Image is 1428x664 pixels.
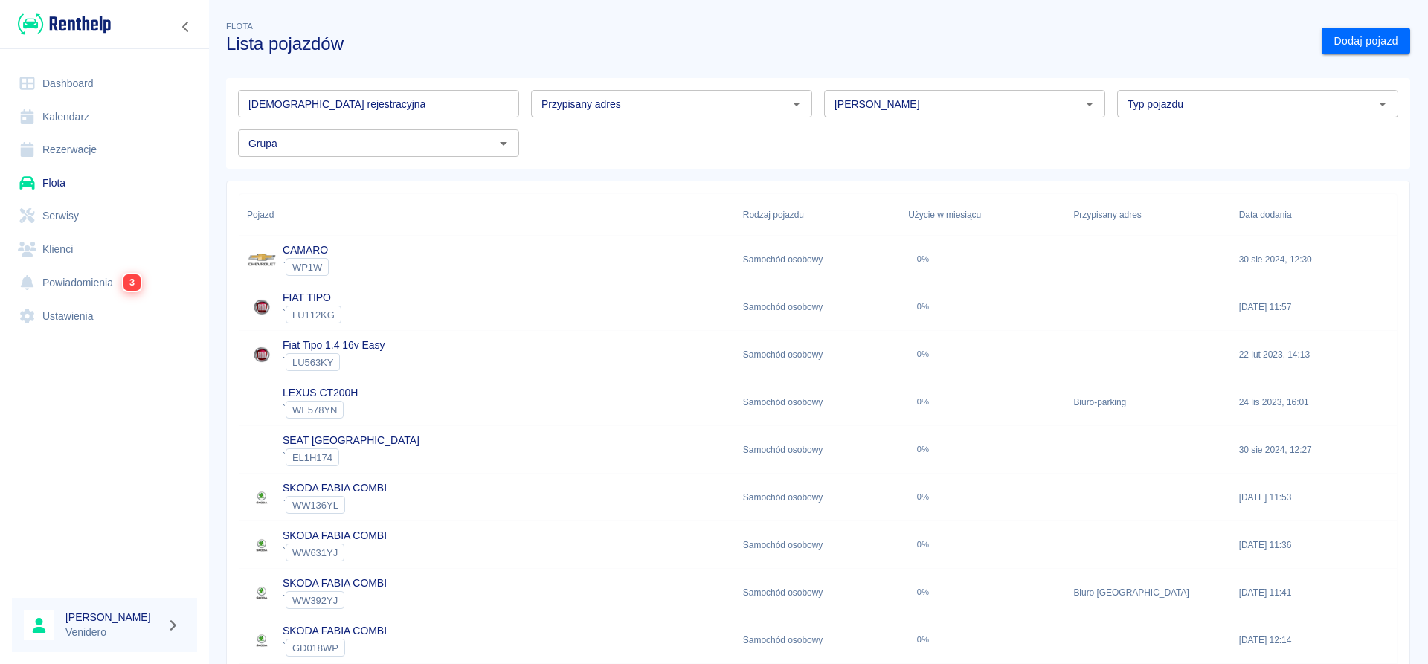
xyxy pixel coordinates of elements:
[283,306,341,323] div: `
[917,349,930,359] div: 0%
[247,625,277,655] img: Image
[736,378,901,426] div: Samochód osobowy
[286,262,328,273] span: WP1W
[247,194,274,236] div: Pojazd
[1232,616,1397,664] div: [DATE] 12:14
[247,483,277,512] img: Image
[283,401,358,419] div: `
[226,22,253,30] span: Flota
[736,569,901,616] div: Samochód osobowy
[786,94,807,115] button: Otwórz
[286,595,344,606] span: WW392YJ
[736,236,901,283] div: Samochód osobowy
[1372,94,1393,115] button: Otwórz
[917,587,930,597] div: 0%
[12,67,197,100] a: Dashboard
[736,521,901,569] div: Samochód osobowy
[917,635,930,645] div: 0%
[247,387,277,417] img: Image
[1232,426,1397,474] div: 30 sie 2024, 12:27
[65,625,161,640] p: Venidero
[1232,283,1397,331] div: [DATE] 11:57
[1066,194,1231,236] div: Przypisany adres
[286,547,344,558] span: WW631YJ
[743,194,804,236] div: Rodzaj pojazdu
[286,500,344,511] span: WW136YL
[65,610,161,625] h6: [PERSON_NAME]
[283,529,387,541] a: SKODA FABIA COMBI
[1073,194,1141,236] div: Przypisany adres
[1232,521,1397,569] div: [DATE] 11:36
[1066,569,1231,616] div: Biuro [GEOGRAPHIC_DATA]
[286,452,338,463] span: EL1H174
[1232,378,1397,426] div: 24 lis 2023, 16:01
[12,233,197,266] a: Klienci
[286,404,343,416] span: WE578YN
[1232,331,1397,378] div: 22 lut 2023, 14:13
[226,33,1310,54] h3: Lista pojazdów
[286,642,344,654] span: GD018WP
[12,265,197,300] a: Powiadomienia3
[12,100,197,134] a: Kalendarz
[1322,28,1410,55] a: Dodaj pojazd
[247,530,277,560] img: Image
[286,357,339,368] span: LU563KY
[736,474,901,521] div: Samochód osobowy
[917,492,930,502] div: 0%
[917,397,930,407] div: 0%
[917,445,930,454] div: 0%
[736,194,901,236] div: Rodzaj pojazdu
[283,387,358,399] a: LEXUS CT200H
[283,482,387,494] a: SKODA FABIA COMBI
[123,274,141,291] span: 3
[917,302,930,312] div: 0%
[283,496,387,514] div: `
[247,435,277,465] img: Image
[736,426,901,474] div: Samochód osobowy
[1232,236,1397,283] div: 30 sie 2024, 12:30
[283,448,419,466] div: `
[493,133,514,154] button: Otwórz
[283,353,385,371] div: `
[736,616,901,664] div: Samochód osobowy
[917,254,930,264] div: 0%
[917,540,930,549] div: 0%
[283,339,385,351] a: Fiat Tipo 1.4 16v Easy
[18,12,111,36] img: Renthelp logo
[736,331,901,378] div: Samochód osobowy
[283,434,419,446] a: SEAT [GEOGRAPHIC_DATA]
[736,283,901,331] div: Samochód osobowy
[247,245,277,274] img: Image
[1079,94,1100,115] button: Otwórz
[1232,569,1397,616] div: [DATE] 11:41
[239,194,736,236] div: Pojazd
[12,167,197,200] a: Flota
[247,340,277,370] img: Image
[1232,474,1397,521] div: [DATE] 11:53
[283,258,329,276] div: `
[908,194,981,236] div: Użycie w miesiącu
[283,291,331,303] a: FIAT TIPO
[283,577,387,589] a: SKODA FABIA COMBI
[175,17,197,36] button: Zwiń nawigację
[1232,194,1397,236] div: Data dodania
[286,309,341,320] span: LU112KG
[247,292,277,322] img: Image
[12,300,197,333] a: Ustawienia
[12,12,111,36] a: Renthelp logo
[1066,378,1231,426] div: Biuro-parking
[12,199,197,233] a: Serwisy
[901,194,1066,236] div: Użycie w miesiącu
[283,591,387,609] div: `
[283,625,387,636] a: SKODA FABIA COMBI
[1239,194,1292,236] div: Data dodania
[283,639,387,657] div: `
[247,578,277,607] img: Image
[283,244,328,256] a: CAMARO
[12,133,197,167] a: Rezerwacje
[283,544,387,561] div: `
